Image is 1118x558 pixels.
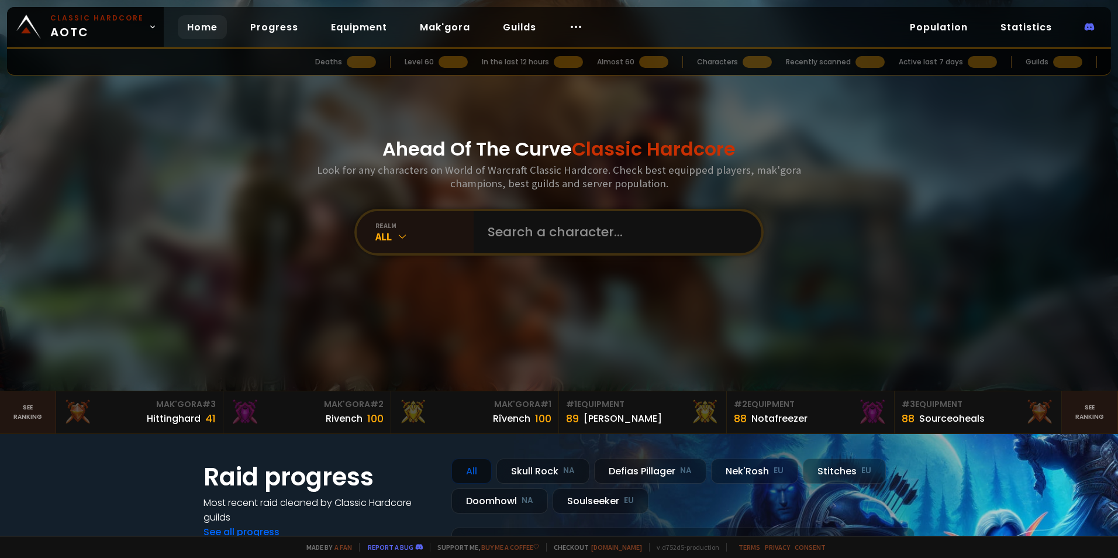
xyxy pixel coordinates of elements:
a: Mak'Gora#1Rîvench100 [391,391,559,433]
small: Classic Hardcore [50,13,144,23]
small: NA [680,465,692,477]
a: Population [900,15,977,39]
div: Notafreezer [751,411,808,426]
span: # 2 [370,398,384,410]
a: [DOMAIN_NAME] [591,543,642,552]
div: Mak'Gora [230,398,384,411]
a: Mak'gora [410,15,479,39]
div: 41 [205,411,216,426]
div: Rîvench [493,411,530,426]
a: Buy me a coffee [481,543,539,552]
a: Statistics [991,15,1061,39]
div: 100 [535,411,551,426]
a: #3Equipment88Sourceoheals [895,391,1062,433]
div: Equipment [566,398,719,411]
div: Doomhowl [451,488,548,514]
span: # 1 [540,398,551,410]
div: Equipment [902,398,1055,411]
div: Mak'Gora [398,398,551,411]
div: [PERSON_NAME] [584,411,662,426]
h4: Most recent raid cleaned by Classic Hardcore guilds [203,495,437,525]
div: Almost 60 [597,57,634,67]
div: In the last 12 hours [482,57,549,67]
small: NA [522,495,533,507]
div: Rivench [326,411,363,426]
a: Report a bug [368,543,413,552]
a: Mak'Gora#2Rivench100 [223,391,391,433]
a: Equipment [322,15,396,39]
span: Support me, [430,543,539,552]
div: realm [375,221,474,230]
div: Level 60 [405,57,434,67]
div: All [375,230,474,243]
span: AOTC [50,13,144,41]
div: Defias Pillager [594,459,706,484]
input: Search a character... [481,211,747,253]
div: Guilds [1026,57,1048,67]
span: v. d752d5 - production [649,543,719,552]
a: Guilds [494,15,546,39]
a: Classic HardcoreAOTC [7,7,164,47]
span: # 3 [902,398,915,410]
small: EU [861,465,871,477]
div: Stitches [803,459,886,484]
span: # 3 [202,398,216,410]
div: 88 [734,411,747,426]
a: Mak'Gora#3Hittinghard41 [56,391,224,433]
div: Hittinghard [147,411,201,426]
div: Active last 7 days [899,57,963,67]
div: Mak'Gora [63,398,216,411]
div: All [451,459,492,484]
div: Recently scanned [786,57,851,67]
a: Consent [795,543,826,552]
div: Skull Rock [496,459,589,484]
a: Terms [739,543,760,552]
div: Characters [697,57,738,67]
a: #2Equipment88Notafreezer [727,391,895,433]
small: EU [774,465,784,477]
small: EU [624,495,634,507]
h1: Ahead Of The Curve [382,135,736,163]
div: Nek'Rosh [711,459,798,484]
a: Progress [241,15,308,39]
div: Deaths [315,57,342,67]
div: Sourceoheals [919,411,985,426]
a: Seeranking [1062,391,1118,433]
div: Equipment [734,398,887,411]
a: #1Equipment89[PERSON_NAME] [559,391,727,433]
div: 88 [902,411,915,426]
a: Home [178,15,227,39]
span: Checkout [546,543,642,552]
a: Privacy [765,543,790,552]
a: See all progress [203,525,279,539]
div: 89 [566,411,579,426]
h3: Look for any characters on World of Warcraft Classic Hardcore. Check best equipped players, mak'g... [312,163,806,190]
span: Made by [299,543,352,552]
div: 100 [367,411,384,426]
h1: Raid progress [203,459,437,495]
a: a fan [334,543,352,552]
span: # 2 [734,398,747,410]
small: NA [563,465,575,477]
span: Classic Hardcore [572,136,736,162]
div: Soulseeker [553,488,648,514]
span: # 1 [566,398,577,410]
